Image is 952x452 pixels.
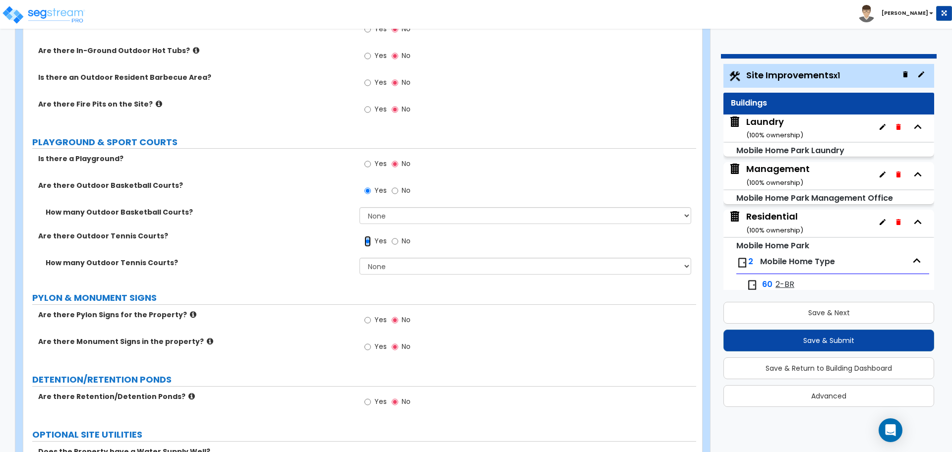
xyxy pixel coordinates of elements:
[748,256,753,267] span: 2
[833,70,840,81] small: x1
[392,236,398,247] input: No
[38,310,352,320] label: Are there Pylon Signs for the Property?
[364,104,371,115] input: Yes
[38,392,352,401] label: Are there Retention/Detention Ponds?
[364,236,371,247] input: Yes
[364,24,371,35] input: Yes
[193,47,199,54] i: click for more info!
[879,418,902,442] div: Open Intercom Messenger
[882,9,928,17] b: [PERSON_NAME]
[402,315,411,325] span: No
[38,99,352,109] label: Are there Fire Pits on the Site?
[731,98,927,109] div: Buildings
[364,315,371,326] input: Yes
[728,163,810,188] span: Management
[190,311,196,318] i: click for more info!
[723,385,934,407] button: Advanced
[402,236,411,246] span: No
[38,231,352,241] label: Are there Outdoor Tennis Courts?
[32,136,696,149] label: PLAYGROUND & SPORT COURTS
[746,130,803,140] small: ( 100 % ownership)
[46,207,352,217] label: How many Outdoor Basketball Courts?
[746,163,810,188] div: Management
[38,337,352,346] label: Are there Monument Signs in the property?
[32,428,696,441] label: OPTIONAL SITE UTILITIES
[374,185,387,195] span: Yes
[207,338,213,345] i: click for more info!
[1,5,86,25] img: logo_pro_r.png
[402,51,411,60] span: No
[728,210,741,223] img: building.svg
[728,115,803,141] span: Laundry
[374,104,387,114] span: Yes
[736,257,748,269] img: door.png
[746,210,803,235] div: Residential
[746,69,840,81] span: Site Improvements
[723,302,934,324] button: Save & Next
[392,104,398,115] input: No
[364,341,371,352] input: Yes
[746,226,803,235] small: ( 100 % ownership)
[46,258,352,268] label: How many Outdoor Tennis Courts?
[746,178,803,187] small: ( 100 % ownership)
[374,51,387,60] span: Yes
[728,210,803,235] span: Residential
[402,396,411,406] span: No
[374,341,387,351] span: Yes
[402,77,411,87] span: No
[728,163,741,175] img: building.svg
[32,373,696,386] label: DETENTION/RETENTION PONDS
[728,70,741,83] img: Construction.png
[374,24,387,34] span: Yes
[374,77,387,87] span: Yes
[746,279,758,291] img: door.png
[402,159,411,169] span: No
[364,51,371,61] input: Yes
[374,396,387,406] span: Yes
[723,357,934,379] button: Save & Return to Building Dashboard
[364,159,371,169] input: Yes
[728,115,741,128] img: building.svg
[402,341,411,351] span: No
[392,51,398,61] input: No
[775,279,794,290] span: 2-BR
[392,315,398,326] input: No
[374,236,387,246] span: Yes
[402,104,411,114] span: No
[723,330,934,351] button: Save & Submit
[746,115,803,141] div: Laundry
[38,46,352,56] label: Are there In-Ground Outdoor Hot Tubs?
[188,393,195,400] i: click for more info!
[38,72,352,82] label: Is there an Outdoor Resident Barbecue Area?
[364,396,371,407] input: Yes
[38,154,352,164] label: Is there a Playground?
[392,396,398,407] input: No
[858,5,875,22] img: avatar.png
[736,145,844,156] small: Mobile Home Park Laundry
[364,185,371,196] input: Yes
[374,159,387,169] span: Yes
[392,24,398,35] input: No
[38,180,352,190] label: Are there Outdoor Basketball Courts?
[402,24,411,34] span: No
[32,291,696,304] label: PYLON & MONUMENT SIGNS
[760,256,835,267] span: Mobile Home Type
[364,77,371,88] input: Yes
[392,341,398,352] input: No
[402,185,411,195] span: No
[392,77,398,88] input: No
[736,192,893,204] small: Mobile Home Park Management Office
[392,185,398,196] input: No
[736,240,809,251] small: Mobile Home Park
[392,159,398,169] input: No
[374,315,387,325] span: Yes
[156,100,162,108] i: click for more info!
[762,279,773,290] span: 60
